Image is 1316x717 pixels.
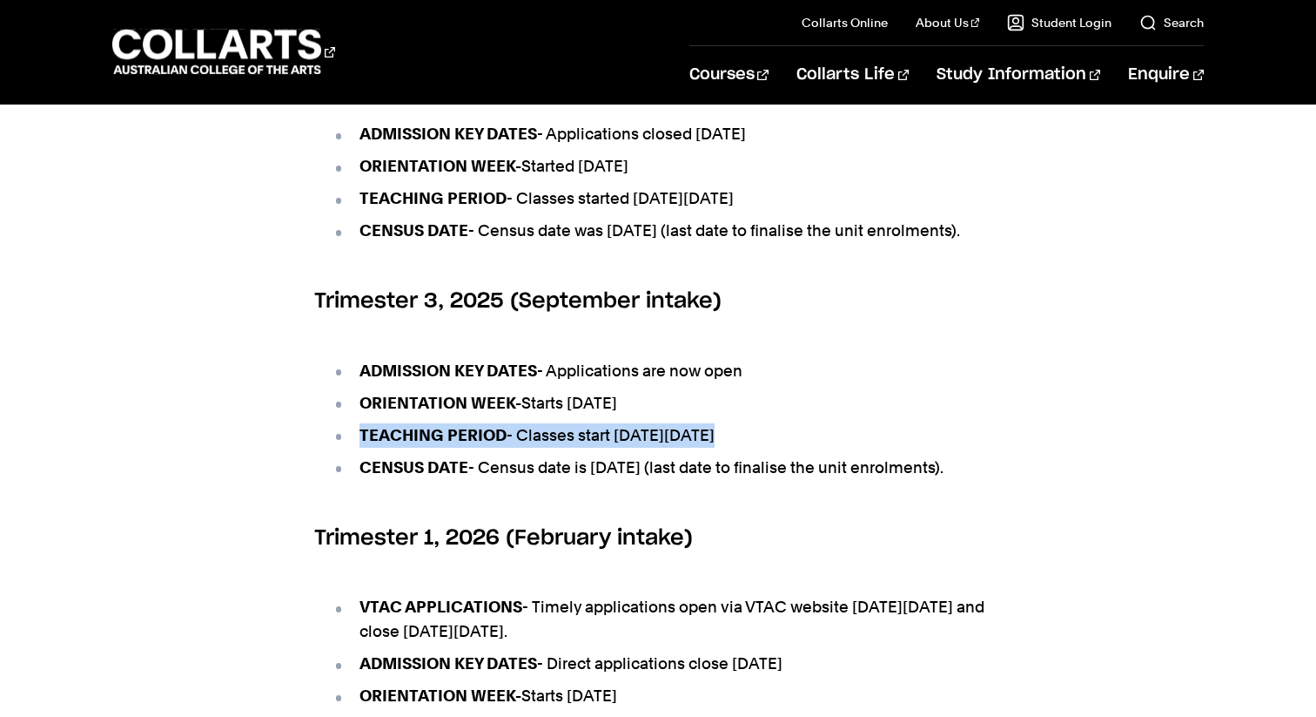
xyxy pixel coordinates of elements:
[332,186,1002,211] li: - Classes started [DATE][DATE]
[332,391,1002,416] li: Starts [DATE]
[937,46,1100,104] a: Study Information
[359,687,521,705] strong: ORIENTATION WEEK-
[359,157,521,175] strong: ORIENTATION WEEK-
[1128,46,1204,104] a: Enquire
[359,654,537,673] strong: ADMISSION KEY DATES
[332,456,1002,480] li: - Census date is [DATE] (last date to finalise the unit enrolments).
[332,423,1002,448] li: - Classes start [DATE][DATE]
[332,359,1002,383] li: - Applications are now open
[802,14,888,31] a: Collarts Online
[112,27,335,77] div: Go to homepage
[332,219,1002,243] li: - Census date was [DATE] (last date to finalise the unit enrolments).
[689,46,769,104] a: Courses
[1139,14,1204,31] a: Search
[332,122,1002,146] li: - Applications closed [DATE]
[359,221,468,240] strong: CENSUS DATE
[1007,14,1111,31] a: Student Login
[359,426,507,444] strong: TEACHING PERIOD
[314,523,1002,554] h6: Trimester 1, 2026 (February intake)
[359,394,521,412] strong: ORIENTATION WEEK-
[332,595,1002,644] li: - Timely applications open via VTAC website [DATE][DATE] and close [DATE][DATE].
[332,652,1002,676] li: - Direct applications close [DATE]
[359,598,522,616] strong: VTAC APPLICATIONS
[332,684,1002,708] li: Starts [DATE]
[314,286,1002,317] h6: Trimester 3, 2025 (September intake)
[916,14,980,31] a: About Us
[359,125,537,143] strong: ADMISSION KEY DATES
[359,458,468,477] strong: CENSUS DATE
[359,362,537,380] strong: ADMISSION KEY DATES
[796,46,909,104] a: Collarts Life
[359,189,507,207] strong: TEACHING PERIOD
[332,154,1002,179] li: Started [DATE]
